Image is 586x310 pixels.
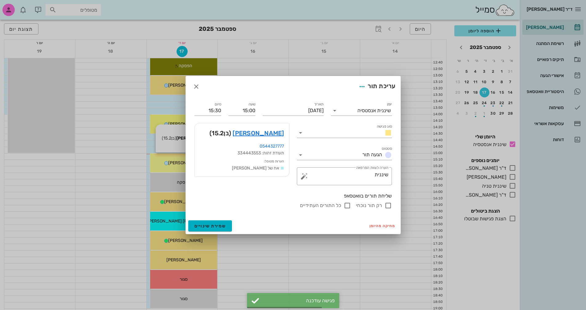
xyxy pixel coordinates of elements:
div: סטטוסהגעה תור [297,150,392,160]
div: פגישה עודכנה [262,298,335,304]
label: סיום [215,102,221,107]
label: סטטוס [382,146,392,151]
label: הערה לצוות המרפאה [356,165,388,170]
label: סוג פגישה [377,124,392,129]
label: שעה [248,102,255,107]
label: תאריך [314,102,324,107]
div: יומןשיננית אנסטסיה [331,106,392,116]
label: יומן [387,102,392,107]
